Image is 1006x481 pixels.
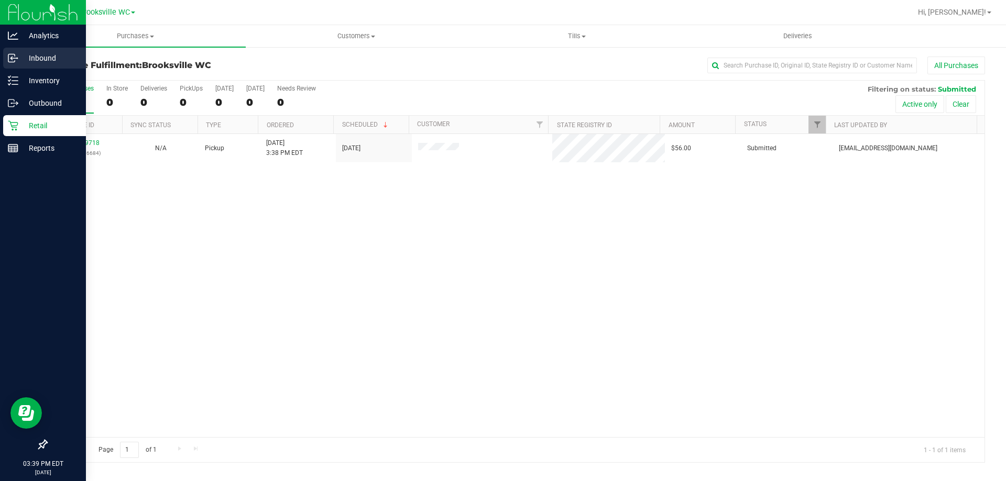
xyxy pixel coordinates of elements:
a: Filter [808,116,826,133]
div: [DATE] [246,85,265,92]
span: Purchases [25,31,246,41]
div: Deliveries [140,85,167,92]
div: 0 [106,96,128,108]
span: Brooksville WC [142,60,211,70]
span: [EMAIL_ADDRESS][DOMAIN_NAME] [839,143,937,153]
span: Tills [467,31,686,41]
div: 0 [215,96,234,108]
span: Filtering on status: [868,85,936,93]
input: Search Purchase ID, Original ID, State Registry ID or Customer Name... [707,58,917,73]
span: Submitted [938,85,976,93]
input: 1 [120,442,139,458]
a: Amount [669,121,695,129]
span: Customers [246,31,466,41]
p: Outbound [18,97,81,109]
a: Filter [531,116,548,133]
h3: Purchase Fulfillment: [46,61,359,70]
span: [DATE] 3:38 PM EDT [266,138,303,158]
a: Sync Status [130,121,171,129]
span: Deliveries [769,31,826,41]
a: Ordered [267,121,294,129]
p: Reports [18,142,81,154]
a: State Registry ID [557,121,612,129]
inline-svg: Inbound [8,53,18,63]
div: 0 [277,96,316,108]
a: 11999718 [70,139,100,147]
button: N/A [155,143,167,153]
div: 0 [180,96,203,108]
div: Needs Review [277,85,316,92]
span: Brooksville WC [79,8,130,17]
a: Deliveries [687,25,908,47]
a: Scheduled [342,121,390,128]
a: Status [744,120,767,128]
div: 0 [140,96,167,108]
p: Inventory [18,74,81,87]
span: Hi, [PERSON_NAME]! [918,8,986,16]
inline-svg: Outbound [8,98,18,108]
a: Tills [466,25,687,47]
p: Analytics [18,29,81,42]
inline-svg: Inventory [8,75,18,86]
button: Active only [895,95,944,113]
a: Last Updated By [834,121,887,129]
p: Inbound [18,52,81,64]
a: Purchases [25,25,246,47]
inline-svg: Analytics [8,30,18,41]
a: Customer [417,120,450,128]
span: Page of 1 [90,442,165,458]
span: 1 - 1 of 1 items [915,442,974,457]
inline-svg: Reports [8,143,18,153]
p: [DATE] [5,468,81,476]
div: [DATE] [215,85,234,92]
p: 03:39 PM EDT [5,459,81,468]
span: Not Applicable [155,144,167,152]
p: Retail [18,119,81,132]
div: PickUps [180,85,203,92]
button: All Purchases [927,57,985,74]
inline-svg: Retail [8,120,18,131]
a: Customers [246,25,466,47]
iframe: Resource center [10,397,42,429]
span: $56.00 [671,143,691,153]
button: Clear [946,95,976,113]
span: [DATE] [342,143,360,153]
a: Type [206,121,221,129]
span: Pickup [205,143,224,153]
div: 0 [246,96,265,108]
div: In Store [106,85,128,92]
span: Submitted [747,143,777,153]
